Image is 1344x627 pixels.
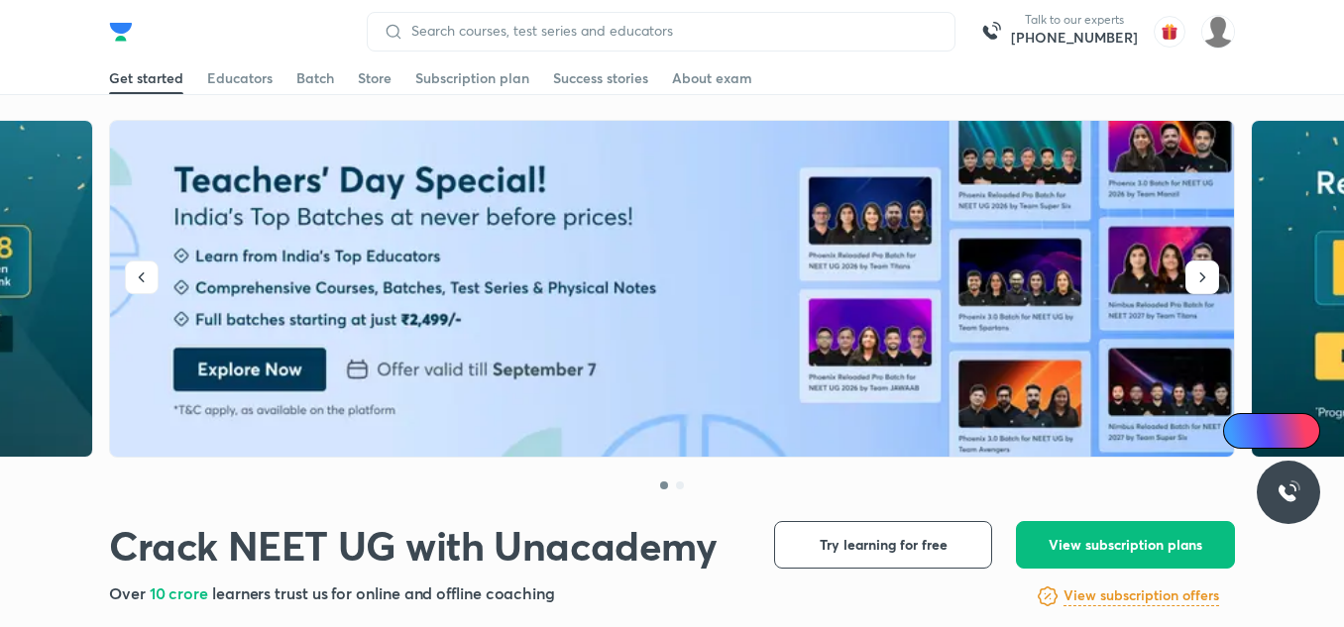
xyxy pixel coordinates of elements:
a: Ai Doubts [1223,413,1320,449]
img: avatar [1154,16,1185,48]
a: Subscription plan [415,62,529,94]
a: Batch [296,62,334,94]
span: View subscription plans [1049,535,1202,555]
span: Over [109,582,150,603]
img: Icon [1235,423,1251,439]
img: Mahi Singh [1201,15,1235,49]
a: View subscription offers [1064,584,1219,608]
a: Get started [109,62,183,94]
img: ttu [1277,480,1300,504]
div: Store [358,68,392,88]
input: Search courses, test series and educators [403,23,939,39]
span: Ai Doubts [1256,423,1308,439]
p: Talk to our experts [1011,12,1138,28]
div: Subscription plan [415,68,529,88]
h6: View subscription offers [1064,585,1219,606]
span: Try learning for free [820,535,948,555]
div: About exam [672,68,752,88]
button: View subscription plans [1016,521,1235,569]
span: learners trust us for online and offline coaching [212,582,555,603]
span: 10 crore [150,582,212,603]
h1: Crack NEET UG with Unacademy [109,521,718,570]
div: Success stories [553,68,648,88]
a: [PHONE_NUMBER] [1011,28,1138,48]
div: Get started [109,68,183,88]
div: Batch [296,68,334,88]
a: Success stories [553,62,648,94]
a: About exam [672,62,752,94]
a: Store [358,62,392,94]
img: Company Logo [109,20,133,44]
button: Try learning for free [774,521,992,569]
img: call-us [971,12,1011,52]
div: Educators [207,68,273,88]
a: Educators [207,62,273,94]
